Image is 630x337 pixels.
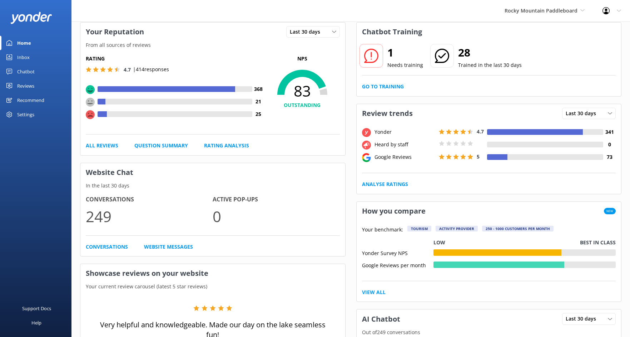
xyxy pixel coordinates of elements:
p: NPS [265,55,340,63]
div: Activity Provider [436,226,478,231]
div: Home [17,36,31,50]
h3: How you compare [357,202,431,220]
span: Last 30 days [566,315,600,323]
p: From all sources of reviews [80,41,345,49]
a: Website Messages [144,243,193,251]
a: All Reviews [86,142,118,150]
div: Tourism [407,226,431,231]
h2: 28 [458,44,522,61]
h4: Active Pop-ups [213,195,339,204]
p: Trained in the last 30 days [458,61,522,69]
div: Recommend [17,93,44,107]
div: Inbox [17,50,30,64]
p: 249 [86,204,213,228]
span: New [604,208,616,214]
h4: 0 [603,141,616,148]
div: Google Reviews [373,153,437,161]
h3: Showcase reviews on your website [80,264,345,283]
img: yonder-white-logo.png [11,12,52,24]
h3: AI Chatbot [357,310,406,328]
h3: Your Reputation [80,23,149,41]
h3: Website Chat [80,163,345,182]
div: Chatbot [17,64,35,79]
span: 5 [477,153,480,160]
h4: 73 [603,153,616,161]
span: 4.7 [477,128,484,135]
p: | 414 responses [133,65,169,73]
a: Conversations [86,243,128,251]
a: Rating Analysis [204,142,249,150]
h4: 341 [603,128,616,136]
h5: Rating [86,55,265,63]
span: Rocky Mountain Paddleboard [505,7,577,14]
h3: Chatbot Training [357,23,427,41]
div: 250 - 1000 customers per month [482,226,554,231]
h4: 368 [252,85,265,93]
p: Low [433,239,445,246]
h2: 1 [387,44,423,61]
p: Needs training [387,61,423,69]
div: Reviews [17,79,34,93]
span: 83 [265,82,340,100]
h4: 25 [252,110,265,118]
a: Go to Training [362,83,404,91]
div: Yonder [373,128,437,136]
p: Your benchmark: [362,226,403,234]
div: Support Docs [22,301,51,316]
div: Heard by staff [373,141,437,148]
div: Google Reviews per month [362,262,433,268]
span: Last 30 days [290,28,324,36]
span: Last 30 days [566,109,600,117]
h4: OUTSTANDING [265,101,340,109]
p: 0 [213,204,339,228]
a: View All [362,288,386,296]
p: Out of 249 conversations [357,328,621,336]
a: Question Summary [134,142,188,150]
div: Yonder Survey NPS [362,249,433,256]
h3: Review trends [357,104,418,123]
p: Best in class [580,239,616,246]
span: 4.7 [124,66,131,73]
p: Your current review carousel (latest 5 star reviews) [80,283,345,290]
h4: 21 [252,98,265,106]
h4: Conversations [86,195,213,204]
a: Analyse Ratings [362,180,408,188]
div: Settings [17,107,34,122]
div: Help [31,316,41,330]
p: In the last 30 days [80,182,345,190]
